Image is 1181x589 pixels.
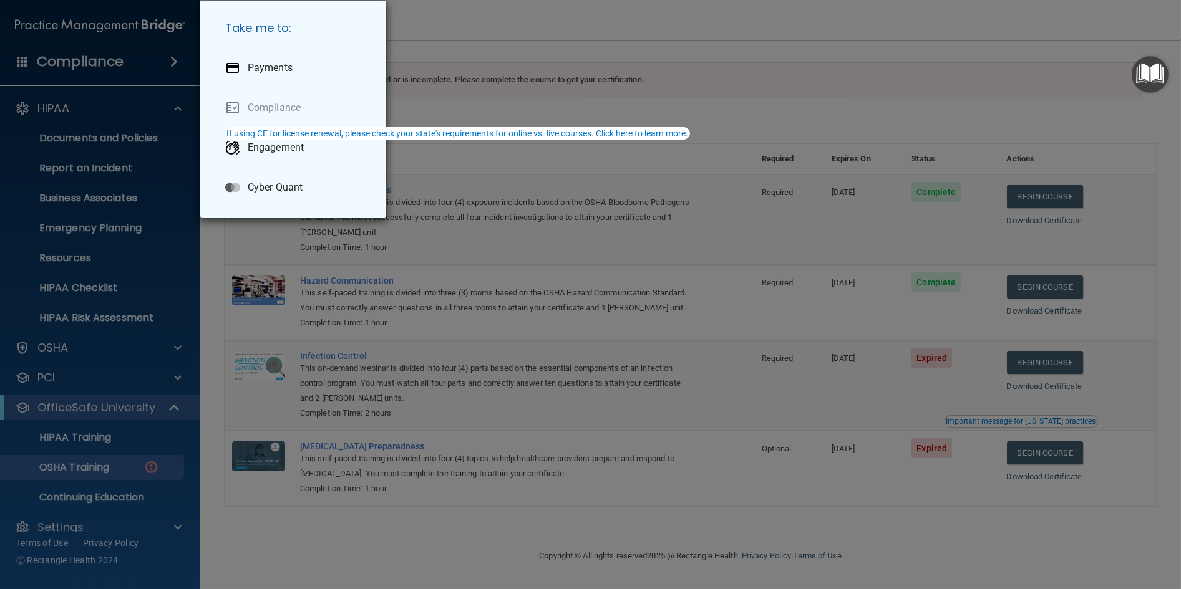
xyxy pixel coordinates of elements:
p: Cyber Quant [248,181,303,194]
p: Payments [248,62,293,74]
p: Engagement [248,141,304,154]
h5: Take me to: [215,11,376,45]
a: Compliance [215,90,376,125]
button: If using CE for license renewal, please check your state's requirements for online vs. live cours... [225,127,690,140]
a: Payments [215,50,376,85]
a: Cyber Quant [215,170,376,205]
button: Open Resource Center [1132,56,1169,93]
div: If using CE for license renewal, please check your state's requirements for online vs. live cours... [226,129,688,138]
a: Engagement [215,130,376,165]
